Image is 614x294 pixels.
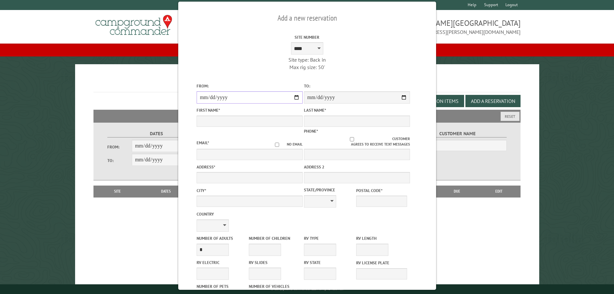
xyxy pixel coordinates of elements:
[93,75,521,92] h1: Reservations
[197,283,248,289] label: Number of Pets
[501,112,520,121] button: Reset
[107,144,132,150] label: From:
[197,107,303,113] label: First Name
[271,287,344,291] small: © Campground Commander LLC. All rights reserved.
[254,56,360,63] div: Site type: Back in
[107,130,206,137] label: Dates
[139,186,194,197] th: Dates
[197,83,303,89] label: From:
[356,235,407,241] label: RV Length
[197,188,303,194] label: City
[249,259,300,266] label: RV Slides
[304,83,410,89] label: To:
[304,136,410,147] label: Customer agrees to receive text messages
[249,283,300,289] label: Number of Vehicles
[197,12,418,24] h2: Add a new reservation
[197,164,303,170] label: Address
[304,164,410,170] label: Address 2
[93,13,174,38] img: Campground Commander
[409,95,464,107] button: Edit Add-on Items
[197,259,248,266] label: RV Electric
[107,157,132,164] label: To:
[356,188,407,194] label: Postal Code
[197,211,303,217] label: Country
[254,64,360,71] div: Max rig size: 50'
[304,235,355,241] label: RV Type
[267,143,287,147] input: No email
[408,130,507,137] label: Customer Name
[304,259,355,266] label: RV State
[304,107,410,113] label: Last Name
[197,235,248,241] label: Number of Adults
[465,95,521,107] button: Add a Reservation
[267,142,303,147] label: No email
[437,186,477,197] th: Due
[304,187,355,193] label: State/Province
[254,34,360,40] label: Site Number
[356,260,407,266] label: RV License Plate
[93,110,521,122] h2: Filters
[477,186,521,197] th: Edit
[197,140,209,146] label: Email
[249,235,300,241] label: Number of Children
[304,128,318,134] label: Phone
[311,137,392,141] input: Customer agrees to receive text messages
[97,186,139,197] th: Site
